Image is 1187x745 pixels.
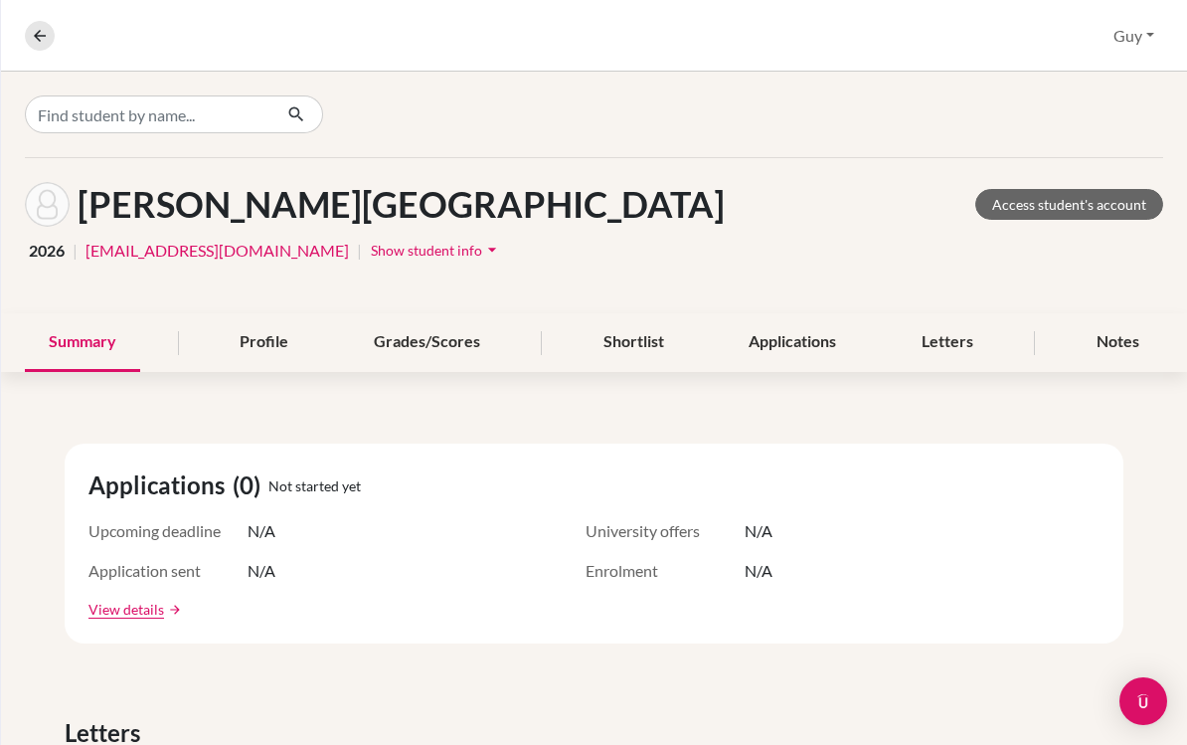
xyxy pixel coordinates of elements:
[25,182,70,227] img: Aden Si-Ahmed's avatar
[233,467,268,503] span: (0)
[1119,677,1167,725] div: Open Intercom Messenger
[25,313,140,372] div: Summary
[164,603,182,617] a: arrow_forward
[1073,313,1163,372] div: Notes
[745,559,772,583] span: N/A
[88,467,233,503] span: Applications
[371,242,482,259] span: Show student info
[586,559,745,583] span: Enrolment
[580,313,688,372] div: Shortlist
[898,313,997,372] div: Letters
[1104,17,1163,55] button: Guy
[88,559,248,583] span: Application sent
[73,239,78,263] span: |
[745,519,772,543] span: N/A
[586,519,745,543] span: University offers
[350,313,504,372] div: Grades/Scores
[88,599,164,620] a: View details
[248,559,275,583] span: N/A
[216,313,312,372] div: Profile
[248,519,275,543] span: N/A
[29,239,65,263] span: 2026
[268,475,361,496] span: Not started yet
[370,235,503,266] button: Show student infoarrow_drop_down
[25,95,271,133] input: Find student by name...
[88,519,248,543] span: Upcoming deadline
[482,240,502,260] i: arrow_drop_down
[78,183,725,226] h1: [PERSON_NAME][GEOGRAPHIC_DATA]
[85,239,349,263] a: [EMAIL_ADDRESS][DOMAIN_NAME]
[975,189,1163,220] a: Access student's account
[357,239,362,263] span: |
[725,313,860,372] div: Applications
